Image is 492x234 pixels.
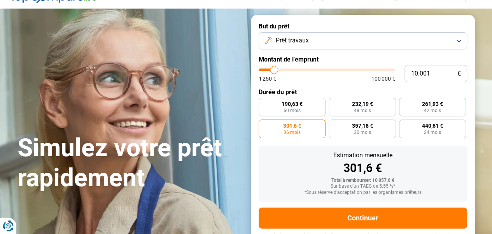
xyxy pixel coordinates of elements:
span: 60 mois [284,108,301,113]
span: 232,19 € [352,101,373,107]
label: But du prêt [259,23,467,30]
span: 301,6 € [283,123,301,128]
span: 100 000 € [371,76,395,81]
div: Estimation mensuelle [265,152,461,158]
div: 301,6 € [265,162,461,174]
span: 190,63 € [282,101,303,107]
span: 42 mois [424,108,441,113]
button: Prêt travaux [259,32,467,49]
span: 357,18 € [352,123,373,128]
span: 440,61 € [422,123,443,128]
span: 24 mois [424,130,441,135]
span: 261,93 € [422,101,443,107]
span: 30 mois [354,130,371,135]
span: 1 250 € [259,76,276,81]
div: *Sous réserve d'acceptation par les organismes prêteurs [265,190,461,195]
label: Montant de l'emprunt [259,56,467,63]
span: 36 mois [284,130,301,135]
span: 48 mois [354,108,371,113]
span: Prêt travaux [275,36,308,45]
div: Total à rembourser: 10 857,6 € [265,178,461,183]
button: Continuer [259,208,467,229]
div: Sur base d'un TAEG de 5.55 %* [265,184,461,189]
h1: Simulez votre prêt rapidement [18,133,242,193]
label: Durée du prêt [259,88,467,96]
span: € [457,70,461,77]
